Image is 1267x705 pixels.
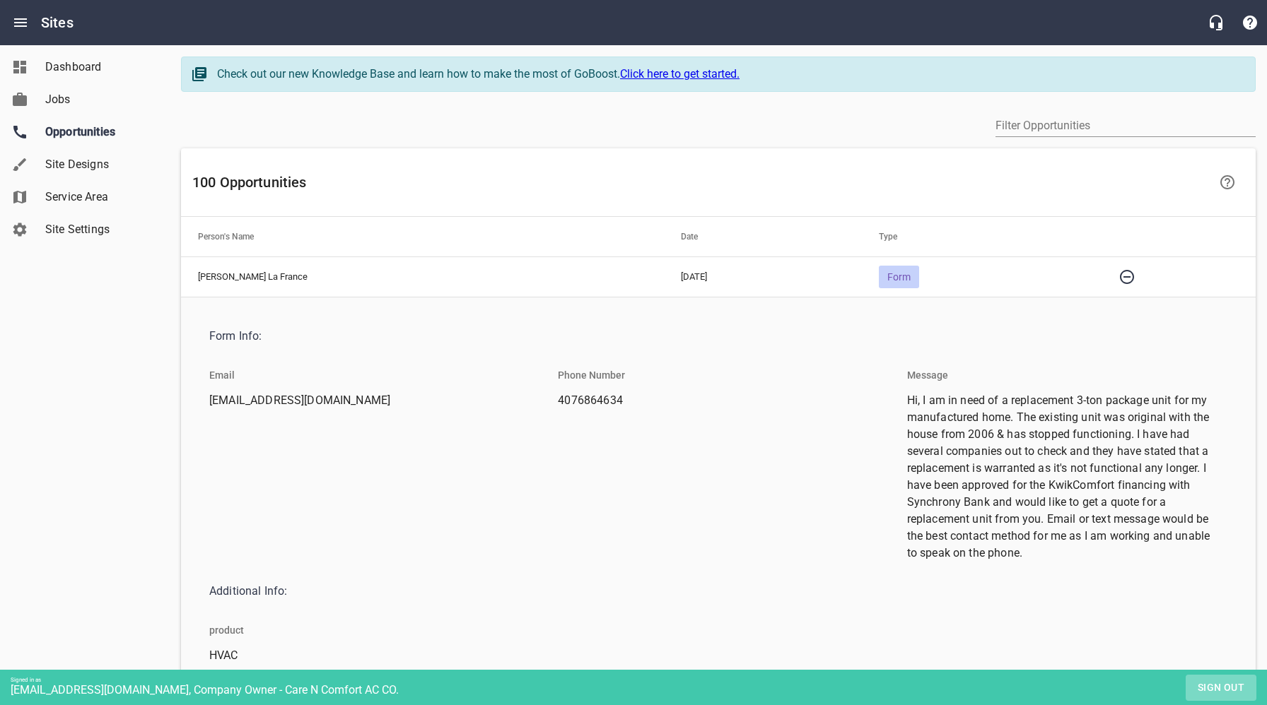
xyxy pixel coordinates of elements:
li: product [198,613,255,647]
th: Type [862,217,1094,256]
li: Phone Number [547,358,636,392]
span: Dashboard [45,59,153,76]
a: Click here to get started. [620,67,740,81]
td: [PERSON_NAME] La France [181,256,664,297]
button: Open drawer [4,6,37,40]
span: 4076864634 [558,392,867,409]
span: Form [879,271,919,283]
span: Additional Info: [209,583,1216,600]
div: [EMAIL_ADDRESS][DOMAIN_NAME], Company Owner - Care N Comfort AC CO. [11,683,1267,697]
h6: Sites [41,11,74,34]
td: [DATE] [664,256,862,297]
button: Support Portal [1233,6,1267,40]
span: Jobs [45,91,153,108]
div: Form [879,266,919,288]
span: Opportunities [45,124,153,141]
span: Site Settings [45,221,153,238]
input: Filter by author or content. [995,114,1256,137]
span: Sign out [1191,679,1251,697]
th: Person's Name [181,217,664,256]
a: Learn more about your Opportunities [1210,165,1244,199]
span: Service Area [45,189,153,206]
span: Site Designs [45,156,153,173]
span: HVAC [209,647,518,664]
h6: 100 Opportunities [192,171,1208,194]
button: Sign out [1186,675,1256,701]
button: Live Chat [1199,6,1233,40]
div: Check out our new Knowledge Base and learn how to make the most of GoBoost. [217,66,1241,83]
div: Signed in as [11,677,1267,683]
span: [EMAIL_ADDRESS][DOMAIN_NAME] [209,392,518,409]
li: Message [896,358,959,392]
span: Form Info: [209,328,1216,345]
span: Hi, I am in need of a replacement 3-ton package unit for my manufactured home. The existing unit ... [907,392,1216,562]
li: Email [198,358,246,392]
th: Date [664,217,862,256]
